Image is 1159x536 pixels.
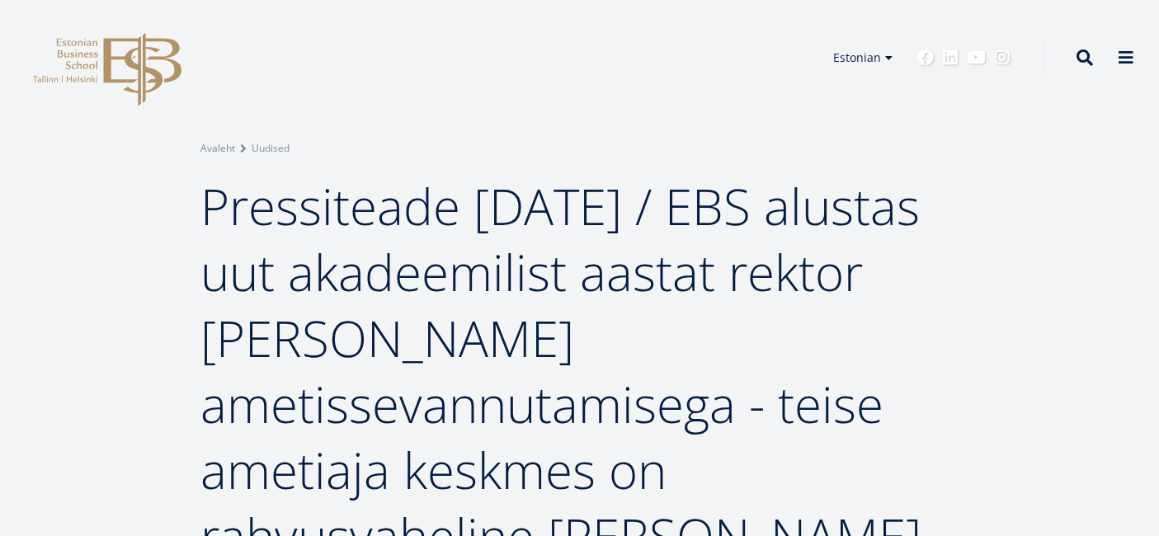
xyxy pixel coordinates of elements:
a: Youtube [967,49,986,66]
a: Instagram [994,49,1011,66]
a: Avaleht [200,140,235,157]
a: Linkedin [942,49,959,66]
a: Uudised [252,140,290,157]
a: Facebook [917,49,934,66]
